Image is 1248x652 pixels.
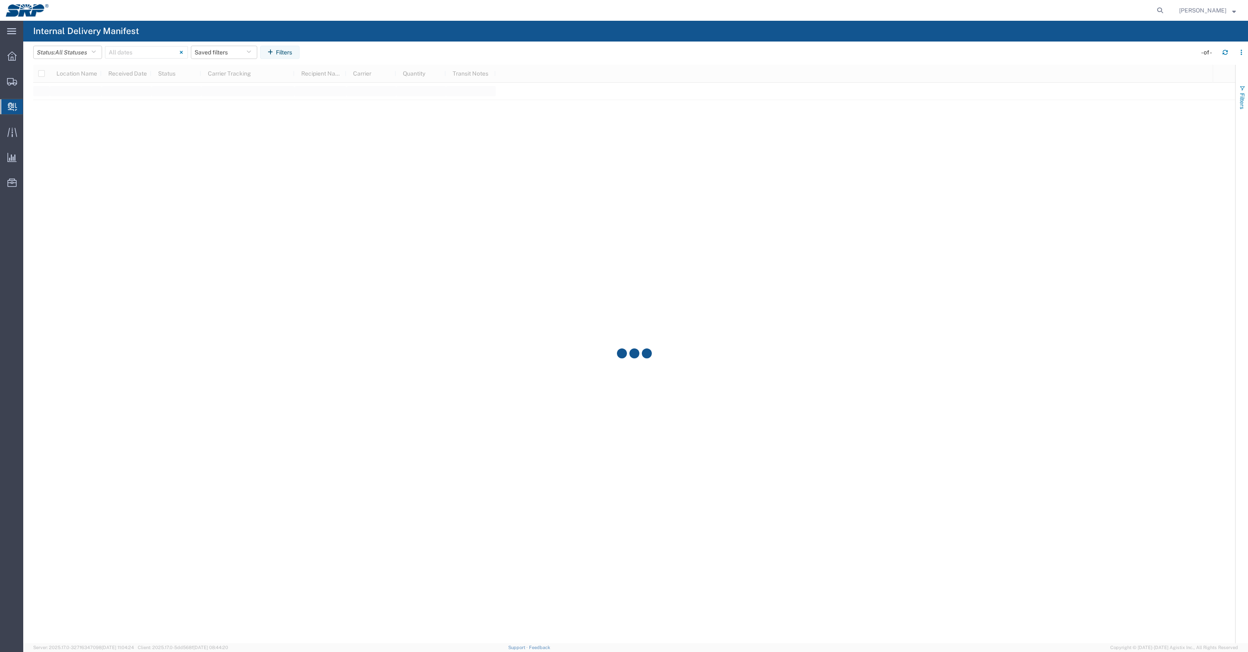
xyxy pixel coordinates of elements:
img: logo [6,4,49,17]
h4: Internal Delivery Manifest [33,21,139,42]
button: Saved filters [191,46,257,59]
span: Server: 2025.17.0-327f6347098 [33,645,134,650]
span: Copyright © [DATE]-[DATE] Agistix Inc., All Rights Reserved [1110,644,1238,651]
span: Filters [1239,93,1246,109]
button: Status:All Statuses [33,46,102,59]
span: All Statuses [55,49,87,56]
button: Filters [260,46,300,59]
button: [PERSON_NAME] [1179,5,1236,15]
span: [DATE] 08:44:20 [193,645,228,650]
span: Client: 2025.17.0-5dd568f [138,645,228,650]
a: Feedback [529,645,550,650]
span: [DATE] 11:04:24 [102,645,134,650]
a: Support [508,645,529,650]
span: AC Chrisman [1179,6,1226,15]
div: - of - [1201,48,1216,57]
